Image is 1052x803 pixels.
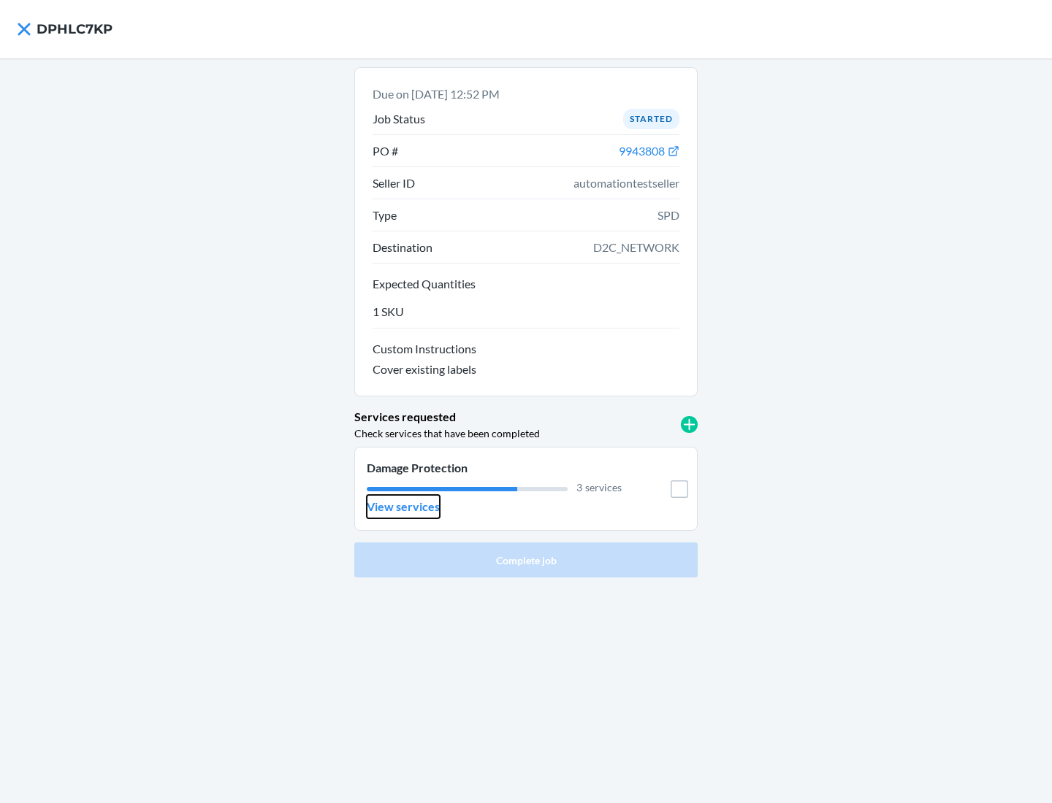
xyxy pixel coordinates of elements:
[354,542,698,577] button: Complete job
[367,498,440,515] p: View services
[373,207,397,224] p: Type
[657,207,679,224] span: SPD
[373,142,398,160] p: PO #
[367,495,440,518] button: View services
[373,340,679,358] p: Custom Instructions
[576,481,582,493] span: 3
[585,481,622,493] span: services
[373,110,425,128] p: Job Status
[354,408,456,426] p: Services requested
[373,239,432,256] p: Destination
[573,174,679,192] span: automationtestseller
[623,109,679,129] div: Started
[373,85,679,103] p: Due on [DATE] 12:52 PM
[373,303,404,320] p: 1 SKU
[373,340,679,361] button: Custom Instructions
[373,361,476,378] p: Cover existing labels
[619,144,665,158] span: 9943808
[373,275,679,296] button: Expected Quantities
[373,275,679,293] p: Expected Quantities
[619,145,679,158] a: 9943808
[593,239,679,256] span: D2C_NETWORK
[354,426,540,441] p: Check services that have been completed
[37,20,113,39] h4: DPHLC7KP
[367,459,622,477] p: Damage Protection
[373,174,415,192] p: Seller ID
